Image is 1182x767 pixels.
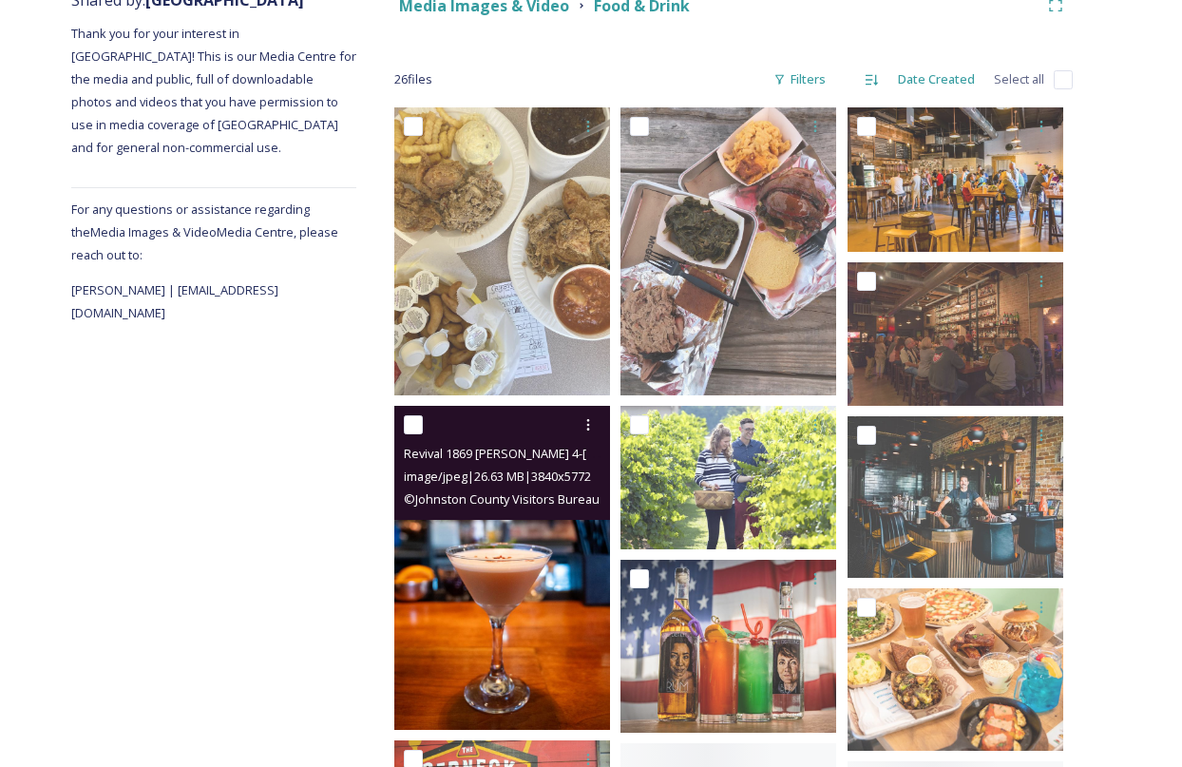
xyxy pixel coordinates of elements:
span: [PERSON_NAME] | [EMAIL_ADDRESS][DOMAIN_NAME] [71,281,278,321]
div: Filters [764,61,835,98]
span: Thank you for your interest in [GEOGRAPHIC_DATA]! This is our Media Centre for the media and publ... [71,25,359,156]
img: InStill Distillery drinks-Johnston%20County%20Visitors%20Bureau.jpg [620,560,836,733]
span: Select all [994,70,1044,88]
img: Revival 1869 Clayton 4-Johnston%20County%20Visitors%20Bureau.jpg [394,406,610,730]
img: Deep River Brewing-Johnston%20County%20Visitors%20Bureau.jpg [848,107,1063,251]
img: Redneck Barbecue Lab 11-Johnston%20County%20Visitors%20Bureau.jpg [620,107,836,395]
span: For any questions or assistance regarding the Media Images & Video Media Centre, please reach out... [71,201,338,263]
img: Hinnant Vineyards-Johnston%20County%20Visitors%20Bureau.jpg [620,406,836,549]
img: Revival 1869 a drinkery bar-Johnston%20County%20Visitors%20Bureau.jpg [848,262,1063,406]
div: Date Created [888,61,984,98]
span: © Johnston County Visitors Bureau [404,490,600,508]
img: Old North State Food Hall 2000x1500 72dpi-Johnston%20County%20Visitors%20Bureau.jpg [848,588,1063,750]
span: Revival 1869 [PERSON_NAME] 4-[PERSON_NAME]%20County%20Visitors%20Bureau.jpg [404,444,892,462]
img: Quantum Toad Org Rob at Bar 2000x1500 72dpi-Johnston%20County%20Visitors%20Bureau.jpg [848,416,1063,578]
span: image/jpeg | 26.63 MB | 3840 x 5772 [404,468,591,485]
span: 26 file s [394,70,432,88]
img: White Swan BBQ 2-Johnston%20County%20Visitors%20Bureau.JPG [394,107,610,395]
